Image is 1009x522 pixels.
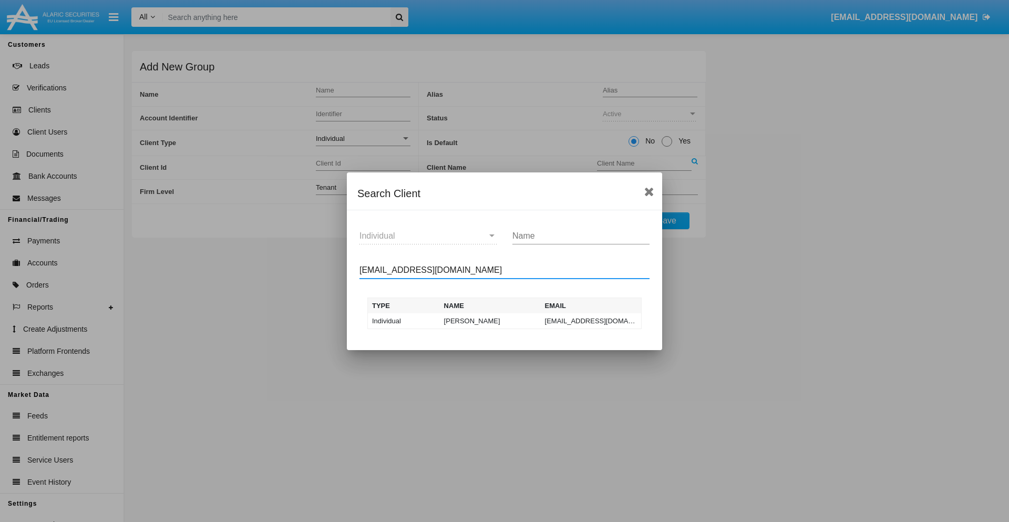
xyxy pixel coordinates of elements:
td: Individual [368,313,440,329]
span: Individual [359,231,395,240]
th: Type [368,298,440,313]
th: Name [440,298,541,313]
div: Search Client [357,185,652,202]
td: [PERSON_NAME] [440,313,541,329]
td: [EMAIL_ADDRESS][DOMAIN_NAME] [541,313,642,329]
th: Email [541,298,642,313]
